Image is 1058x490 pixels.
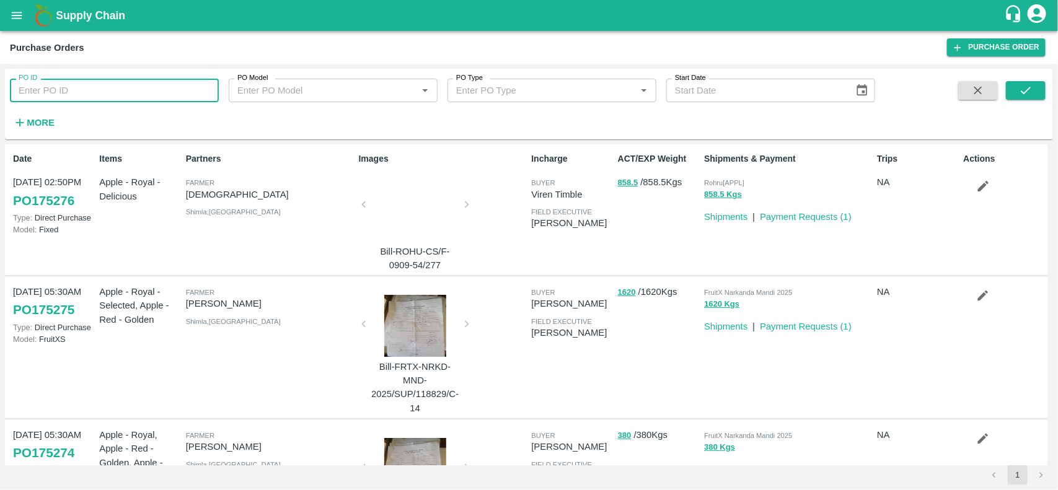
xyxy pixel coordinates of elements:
[13,322,94,333] p: Direct Purchase
[13,224,94,235] p: Fixed
[704,188,742,202] button: 858.5 Kgs
[531,216,612,230] p: [PERSON_NAME]
[531,432,555,439] span: buyer
[760,212,852,222] a: Payment Requests (1)
[232,82,413,98] input: Enter PO Model
[13,335,37,344] span: Model:
[704,432,792,439] span: FruitX Narkanda Mandi 2025
[618,176,638,190] button: 858.5
[850,79,874,102] button: Choose date
[31,3,56,28] img: logo
[877,428,958,442] p: NA
[13,225,37,234] span: Model:
[618,429,632,443] button: 380
[636,82,652,98] button: Open
[618,428,699,442] p: / 380 Kgs
[1026,2,1048,28] div: account of current user
[186,188,354,201] p: [DEMOGRAPHIC_DATA]
[531,440,612,453] p: [PERSON_NAME]
[10,112,58,133] button: More
[13,213,32,222] span: Type:
[531,208,592,216] span: field executive
[618,285,699,299] p: / 1620 Kgs
[618,286,636,300] button: 1620
[982,465,1053,485] nav: pagination navigation
[417,82,433,98] button: Open
[618,152,699,165] p: ACT/EXP Weight
[877,175,958,189] p: NA
[13,175,94,189] p: [DATE] 02:50PM
[237,73,268,83] label: PO Model
[99,428,180,483] p: Apple - Royal, Apple - Red - Golden, Apple - Rich - Red
[1004,4,1026,27] div: customer-support
[704,152,872,165] p: Shipments & Payment
[618,175,699,190] p: / 858.5 Kgs
[13,465,94,476] p: Direct Purchase
[704,289,792,296] span: FruitX Narkanda Mandi 2025
[675,73,706,83] label: Start Date
[760,465,852,475] a: Payment Requests (1)
[747,205,755,224] div: |
[531,289,555,296] span: buyer
[531,188,612,201] p: Viren Timble
[13,152,94,165] p: Date
[704,465,747,475] a: Shipments
[13,190,74,212] a: PO175276
[704,440,735,455] button: 380 Kgs
[186,440,354,453] p: [PERSON_NAME]
[877,152,958,165] p: Trips
[99,285,180,326] p: Apple - Royal - Selected, Apple - Red - Golden
[704,179,744,186] span: Rohru[APPL]
[704,212,747,222] a: Shipments
[531,179,555,186] span: buyer
[704,297,739,312] button: 1620 Kgs
[99,152,180,165] p: Items
[186,432,214,439] span: Farmer
[964,152,1045,165] p: Actions
[760,322,852,331] a: Payment Requests (1)
[13,442,74,464] a: PO175274
[1008,465,1028,485] button: page 1
[13,323,32,332] span: Type:
[456,73,483,83] label: PO Type
[186,461,281,468] span: Shimla , [GEOGRAPHIC_DATA]
[359,152,527,165] p: Images
[947,38,1046,56] a: Purchase Order
[704,322,747,331] a: Shipments
[369,245,462,273] p: Bill-ROHU-CS/F-0909-54/277
[531,318,592,325] span: field executive
[531,326,612,339] p: [PERSON_NAME]
[56,7,1004,24] a: Supply Chain
[27,118,55,128] strong: More
[10,40,84,56] div: Purchase Orders
[531,152,612,165] p: Incharge
[369,360,462,415] p: Bill-FRTX-NRKD-MND-2025/SUP/118829/C-14
[19,73,37,83] label: PO ID
[2,1,31,30] button: open drawer
[747,458,755,476] div: |
[56,9,125,22] b: Supply Chain
[186,289,214,296] span: Farmer
[10,79,219,102] input: Enter PO ID
[877,285,958,299] p: NA
[186,297,354,310] p: [PERSON_NAME]
[666,79,845,102] input: Start Date
[747,315,755,333] div: |
[13,333,94,345] p: FruitXS
[186,208,281,216] span: Shimla , [GEOGRAPHIC_DATA]
[13,285,94,299] p: [DATE] 05:30AM
[186,318,281,325] span: Shimla , [GEOGRAPHIC_DATA]
[99,175,180,203] p: Apple - Royal - Delicious
[13,212,94,224] p: Direct Purchase
[186,152,354,165] p: Partners
[13,299,74,321] a: PO175275
[531,297,612,310] p: [PERSON_NAME]
[531,461,592,468] span: field executive
[186,179,214,186] span: Farmer
[13,428,94,442] p: [DATE] 05:30AM
[451,82,632,98] input: Enter PO Type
